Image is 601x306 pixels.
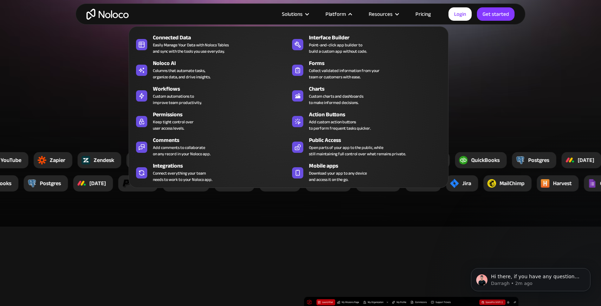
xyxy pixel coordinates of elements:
div: Zendesk [94,156,114,164]
div: YouTube [1,156,21,164]
div: Custom automations to improve team productivity. [153,93,202,106]
div: Interface Builder [309,33,448,42]
a: Pricing [407,9,440,19]
div: Resources [369,9,393,19]
div: Connect everything your team needs to work to your Noloco app. [153,170,212,183]
div: Platform [325,9,346,19]
span: Download your app to any device and access it on the go. [309,170,367,183]
div: Easily Manage Your Data with Noloco Tables and sync with the tools you use everyday. [153,42,229,54]
a: Mobile appsDownload your app to any deviceand access it on the go. [289,160,445,184]
div: Add custom action buttons to perform frequent tasks quicker. [309,119,371,131]
a: Get started [477,7,515,21]
div: Postgres [528,156,549,164]
div: Comments [153,136,292,144]
div: Columns that automate tasks, organize data, and drive insights. [153,67,211,80]
div: Connected Data [153,33,292,42]
div: Resources [360,9,407,19]
a: PermissionsKeep tight control overuser access levels. [133,109,289,133]
div: Public Access [309,136,448,144]
div: Integrations [153,162,292,170]
a: Login [448,7,472,21]
div: Collect validated information from your team or customers with ease. [309,67,380,80]
div: Custom charts and dashboards to make informed decisions. [309,93,363,106]
div: Zapier [50,156,65,164]
div: Solutions [273,9,317,19]
iframe: Intercom notifications message [460,253,601,302]
div: Workflows [153,85,292,93]
div: Solutions [282,9,303,19]
div: Charts [309,85,448,93]
div: Keep tight control over user access levels. [153,119,194,131]
a: Action ButtonsAdd custom action buttonsto perform frequent tasks quicker. [289,109,445,133]
h2: Integrate with the tools your team already use [83,46,518,84]
div: Jira [462,179,471,188]
div: Permissions [153,110,292,119]
a: IntegrationsConnect everything your teamneeds to work to your Noloco app. [133,160,289,184]
a: Interface BuilderPoint-and-click app builder tobuild a custom app without code. [289,32,445,56]
div: Harvest [553,179,571,188]
div: Forms [309,59,448,67]
a: WorkflowsCustom automations toimprove team productivity. [133,83,289,107]
div: Add comments to collaborate on any record in your Noloco app. [153,144,211,157]
div: QuickBooks [471,156,500,164]
div: Action Buttons [309,110,448,119]
a: Connected DataEasily Manage Your Data with Noloco Tablesand sync with the tools you use everyday. [133,32,289,56]
a: home [86,9,129,20]
a: ChartsCustom charts and dashboardsto make informed decisions. [289,83,445,107]
a: Noloco AIColumns that automate tasks,organize data, and drive insights. [133,58,289,82]
nav: Platform [129,17,448,188]
a: Public AccessOpen parts of your app to the public, whilestill maintaining full control over what ... [289,135,445,158]
div: [DATE] [89,179,106,188]
div: Mobile apps [309,162,448,170]
div: Noloco AI [153,59,292,67]
div: Postgres [40,179,61,188]
div: MailChimp [499,179,524,188]
div: [DATE] [578,156,594,164]
div: Point-and-click app builder to build a custom app without code. [309,42,367,54]
div: Open parts of your app to the public, while still maintaining full control over what remains priv... [309,144,406,157]
a: CommentsAdd comments to collaborateon any record in your Noloco app. [133,135,289,158]
a: FormsCollect validated information from yourteam or customers with ease. [289,58,445,82]
div: Platform [317,9,360,19]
